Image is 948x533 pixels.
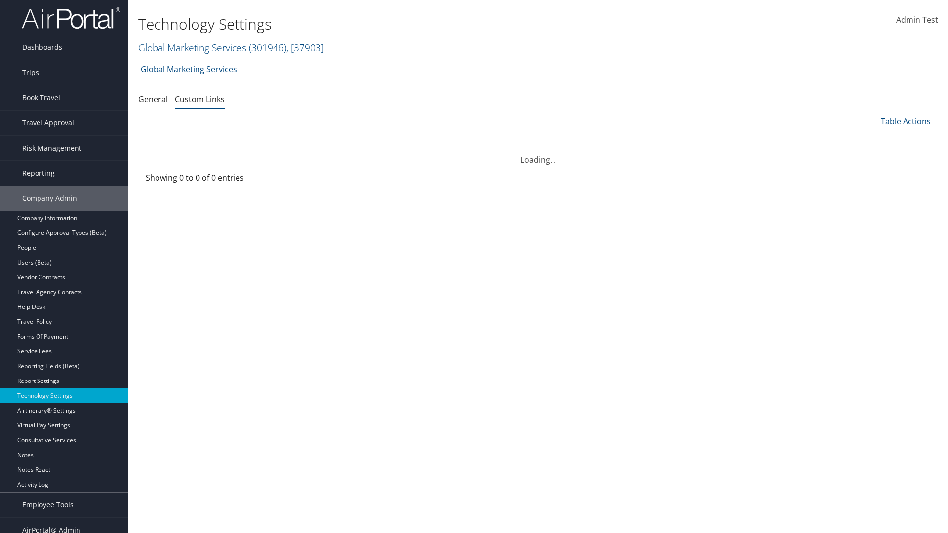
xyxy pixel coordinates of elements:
[138,14,671,35] h1: Technology Settings
[22,85,60,110] span: Book Travel
[249,41,286,54] span: ( 301946 )
[138,41,324,54] a: Global Marketing Services
[141,59,237,79] a: Global Marketing Services
[146,172,331,189] div: Showing 0 to 0 of 0 entries
[22,493,74,517] span: Employee Tools
[138,94,168,105] a: General
[175,94,225,105] a: Custom Links
[286,41,324,54] span: , [ 37903 ]
[896,14,938,25] span: Admin Test
[22,6,120,30] img: airportal-logo.png
[138,142,938,166] div: Loading...
[22,35,62,60] span: Dashboards
[22,60,39,85] span: Trips
[22,186,77,211] span: Company Admin
[22,161,55,186] span: Reporting
[881,116,931,127] a: Table Actions
[22,136,81,160] span: Risk Management
[896,5,938,36] a: Admin Test
[22,111,74,135] span: Travel Approval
